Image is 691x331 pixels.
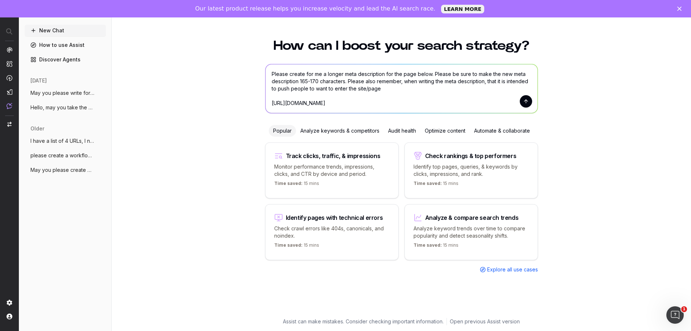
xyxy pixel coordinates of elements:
span: please create a workflow to help me iden [30,152,94,159]
a: LEARN MORE [441,5,484,13]
img: Assist [7,103,12,109]
button: I have a list of 4 URLs, I need you to p [25,135,106,147]
div: Popular [269,125,296,137]
span: Hello, may you take the below title tag [30,104,94,111]
p: 15 mins [274,242,319,251]
div: Audit health [384,125,420,137]
img: Studio [7,89,12,95]
p: Identify top pages, queries, & keywords by clicks, impressions, and rank. [414,163,529,178]
img: Switch project [7,122,12,127]
img: Activation [7,75,12,81]
div: Identify pages with technical errors [286,215,383,221]
span: I have a list of 4 URLs, I need you to p [30,137,94,145]
p: Check crawl errors like 404s, canonicals, and noindex. [274,225,390,239]
span: Time saved: [414,242,442,248]
a: Open previous Assist version [450,318,520,325]
span: older [30,125,44,132]
button: please create a workflow to help me iden [25,150,106,161]
div: Automate & collaborate [470,125,534,137]
p: 15 mins [414,242,458,251]
h1: How can I boost your search strategy? [265,39,538,52]
button: New Chat [25,25,106,36]
span: Time saved: [274,181,303,186]
div: Analyze keywords & competitors [296,125,384,137]
a: Explore all use cases [480,266,538,273]
span: [DATE] [30,77,47,84]
img: Intelligence [7,61,12,67]
img: My account [7,314,12,319]
span: Time saved: [274,242,303,248]
img: Setting [7,300,12,306]
p: Analyze keyword trends over time to compare popularity and detect seasonality shifts. [414,225,529,239]
button: May you please create me a workflow to p [25,164,106,176]
p: Assist can make mistakes. Consider checking important information. [283,318,444,325]
a: Discover Agents [25,54,106,65]
div: Analyze & compare search trends [425,215,519,221]
div: Close [677,7,684,11]
span: Explore all use cases [487,266,538,273]
span: 1 [681,306,687,312]
p: 15 mins [274,181,319,189]
div: Check rankings & top performers [425,153,517,159]
span: May you please write for me a meta descr [30,89,94,97]
img: Analytics [7,47,12,53]
iframe: Intercom live chat [666,306,684,324]
a: How to use Assist [25,39,106,51]
span: Time saved: [414,181,442,186]
button: May you please write for me a meta descr [25,87,106,99]
p: Monitor performance trends, impressions, clicks, and CTR by device and period. [274,163,390,178]
span: May you please create me a workflow to p [30,166,94,174]
div: Track clicks, traffic, & impressions [286,153,381,159]
textarea: Please create for me a longer meta description for the page below. Please be sure to make the new... [266,64,538,113]
p: 15 mins [414,181,458,189]
button: Hello, may you take the below title tag [25,102,106,113]
div: Our latest product release helps you increase velocity and lead the AI search race. [195,5,435,12]
div: Optimize content [420,125,470,137]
